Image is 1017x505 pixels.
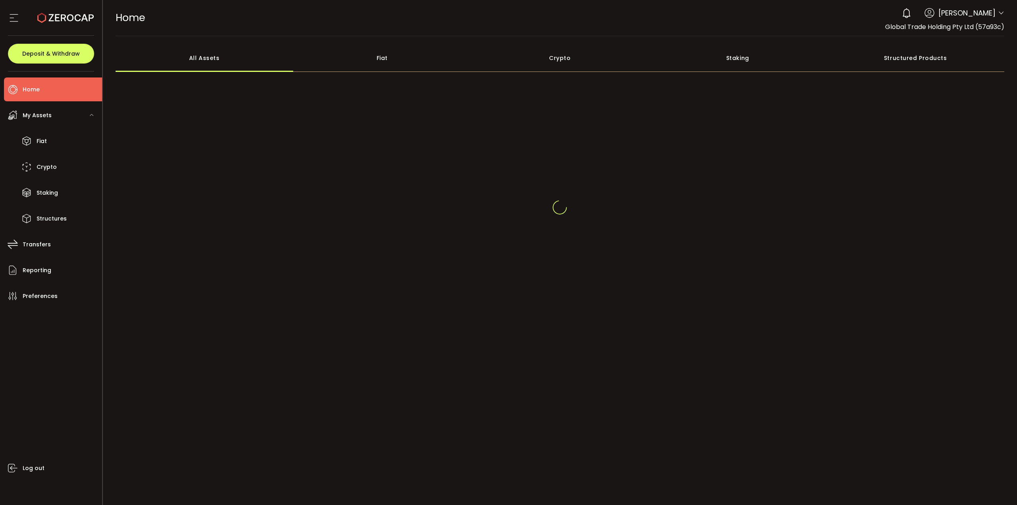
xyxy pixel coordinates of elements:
div: Structured Products [827,44,1005,72]
span: Home [23,84,40,95]
button: Deposit & Withdraw [8,44,94,64]
span: Deposit & Withdraw [22,51,80,56]
span: Preferences [23,290,58,302]
span: My Assets [23,110,52,121]
div: All Assets [116,44,294,72]
div: Staking [649,44,827,72]
span: Log out [23,462,44,474]
span: Global Trade Holding Pty Ltd (57a93c) [885,22,1004,31]
span: [PERSON_NAME] [938,8,996,18]
span: Staking [37,187,58,199]
span: Reporting [23,265,51,276]
div: Fiat [293,44,471,72]
span: Crypto [37,161,57,173]
span: Structures [37,213,67,224]
span: Home [116,11,145,25]
span: Transfers [23,239,51,250]
div: Crypto [471,44,649,72]
span: Fiat [37,135,47,147]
